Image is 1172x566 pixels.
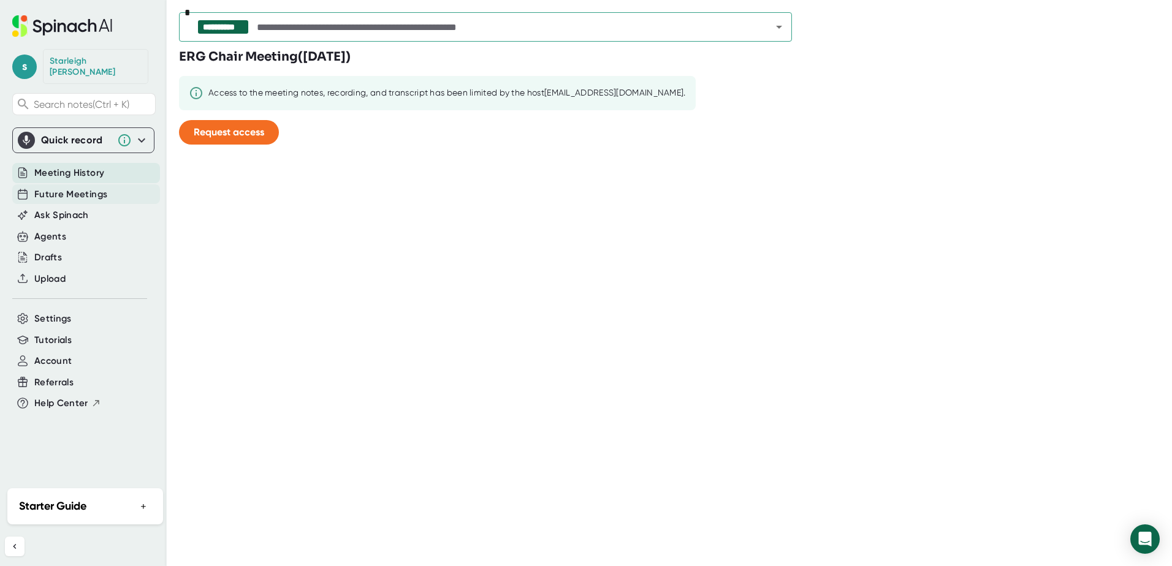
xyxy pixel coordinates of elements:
[135,497,151,515] button: +
[179,120,279,145] button: Request access
[34,396,88,410] span: Help Center
[194,126,264,138] span: Request access
[34,166,104,180] button: Meeting History
[19,498,86,515] h2: Starter Guide
[34,99,152,110] span: Search notes (Ctrl + K)
[18,128,149,153] div: Quick record
[771,18,788,36] button: Open
[34,251,62,265] button: Drafts
[34,208,89,222] button: Ask Spinach
[12,55,37,79] span: s
[34,396,101,410] button: Help Center
[179,48,351,66] h3: ERG Chair Meeting ( [DATE] )
[34,333,72,347] button: Tutorials
[34,272,66,286] button: Upload
[34,312,72,326] button: Settings
[1130,524,1160,554] div: Open Intercom Messenger
[34,187,107,202] button: Future Meetings
[41,134,111,146] div: Quick record
[50,56,142,77] div: Starleigh Hubbard
[34,354,72,368] button: Account
[5,537,25,556] button: Collapse sidebar
[34,230,66,244] button: Agents
[34,375,74,390] button: Referrals
[208,88,686,99] div: Access to the meeting notes, recording, and transcript has been limited by the host [EMAIL_ADDRES...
